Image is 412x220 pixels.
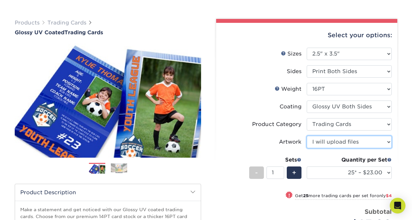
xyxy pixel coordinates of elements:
span: only [376,193,392,198]
div: Weight [275,85,301,93]
div: Coating [280,103,301,111]
div: Select your options: [221,23,392,48]
div: Product Category [252,120,301,128]
span: + [292,168,296,178]
a: Glossy UV CoatedTrading Cards [15,29,201,36]
img: Trading Cards 02 [111,163,127,173]
h1: Trading Cards [15,29,201,36]
div: Open Intercom Messenger [390,198,405,213]
strong: Subtotal [365,208,392,215]
div: Sets [249,156,301,164]
span: $4 [386,193,392,198]
small: Get more trading cards per set for [295,193,392,200]
a: Trading Cards [47,20,86,26]
div: Quantity per Set [307,156,392,164]
span: - [255,168,258,178]
span: ! [288,192,290,199]
div: Artwork [279,138,301,146]
a: Products [15,20,40,26]
h2: Product Description [15,184,201,201]
span: Glossy UV Coated [15,29,64,36]
strong: 25 [303,193,308,198]
img: Glossy UV Coated 01 [15,36,201,165]
div: Sizes [281,50,301,58]
img: Trading Cards 01 [89,163,105,175]
div: Sides [287,68,301,75]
